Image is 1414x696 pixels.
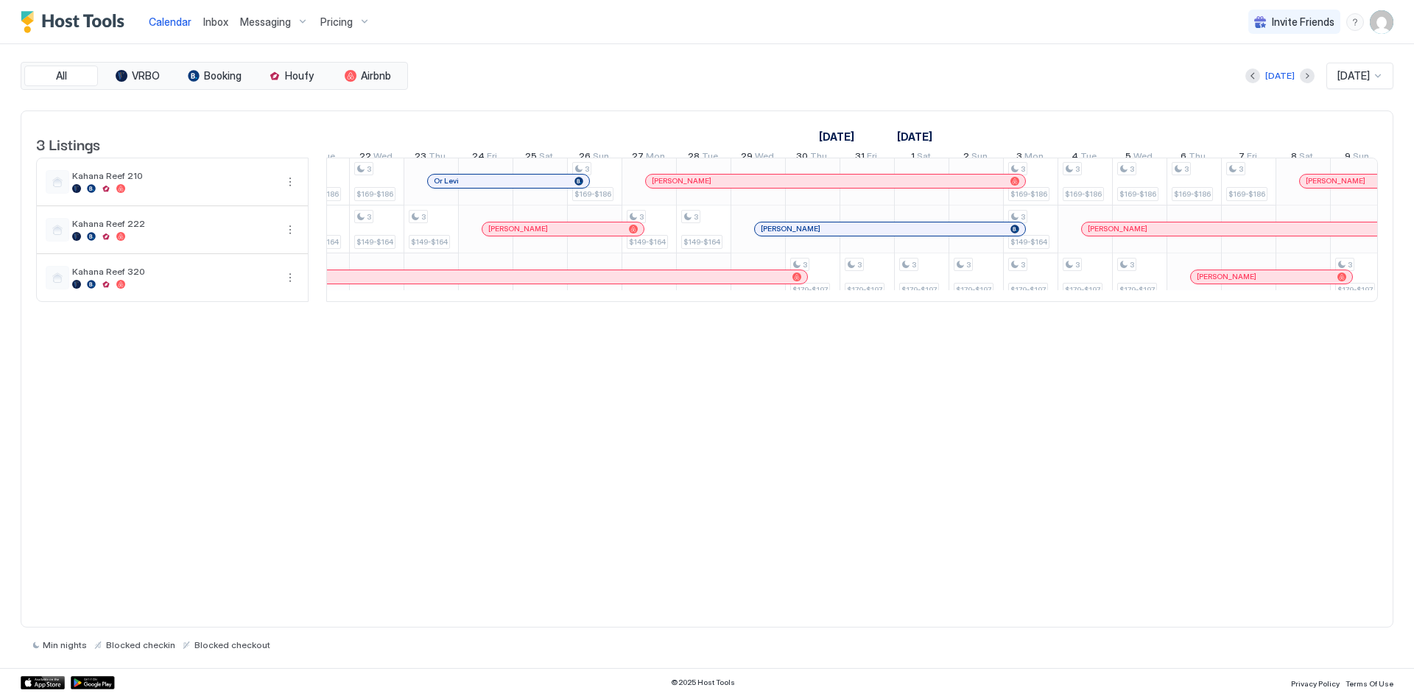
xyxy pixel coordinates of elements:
span: $179-$197 [792,285,828,295]
span: [PERSON_NAME] [488,224,548,233]
span: [PERSON_NAME] [761,224,820,233]
span: 3 [803,260,807,270]
span: All [56,69,67,82]
span: $169-$186 [356,189,393,199]
a: November 2, 2025 [960,147,991,169]
span: 23 [415,150,426,166]
a: Inbox [203,14,228,29]
a: November 1, 2025 [893,126,936,147]
span: Blocked checkin [106,639,175,650]
a: November 7, 2025 [1235,147,1261,169]
span: [PERSON_NAME] [1197,272,1256,281]
div: menu [1346,13,1364,31]
button: Airbnb [331,66,404,86]
a: October 23, 2025 [411,147,449,169]
span: $169-$186 [1119,189,1156,199]
span: 3 [1021,164,1025,174]
span: Kahana Reef 320 [72,266,275,277]
span: 3 [1021,212,1025,222]
button: VRBO [101,66,175,86]
span: $169-$186 [1228,189,1265,199]
span: 7 [1239,150,1245,166]
span: $179-$197 [901,285,937,295]
span: Sat [917,150,931,166]
span: Wed [373,150,393,166]
span: 3 [367,212,371,222]
span: Kahana Reef 210 [72,170,275,181]
span: $169-$186 [1010,189,1047,199]
span: 3 [966,260,971,270]
span: Blocked checkout [194,639,270,650]
span: 29 [741,150,753,166]
span: Sun [593,150,609,166]
a: October 30, 2025 [792,147,831,169]
span: Fri [867,150,877,166]
span: 3 [694,212,698,222]
div: App Store [21,676,65,689]
a: October 29, 2025 [737,147,778,169]
span: $179-$197 [1119,285,1155,295]
div: tab-group [21,62,408,90]
button: More options [281,173,299,191]
span: 5 [1125,150,1131,166]
span: Booking [204,69,242,82]
span: Sun [1353,150,1369,166]
a: November 3, 2025 [1013,147,1047,169]
span: [DATE] [1337,69,1370,82]
div: User profile [1370,10,1393,34]
span: Tue [1080,150,1097,166]
span: 3 Listings [36,133,100,155]
span: $169-$186 [1174,189,1211,199]
span: 3 [367,164,371,174]
a: November 8, 2025 [1287,147,1317,169]
span: Sat [539,150,553,166]
span: 22 [359,150,371,166]
span: Min nights [43,639,87,650]
a: Terms Of Use [1346,675,1393,690]
span: VRBO [132,69,160,82]
a: Calendar [149,14,191,29]
span: 6 [1181,150,1186,166]
span: Wed [755,150,774,166]
a: November 6, 2025 [1177,147,1209,169]
span: 8 [1291,150,1297,166]
span: 25 [525,150,537,166]
span: Calendar [149,15,191,28]
span: 3 [1021,260,1025,270]
div: menu [281,173,299,191]
span: Thu [1189,150,1206,166]
span: $179-$197 [847,285,882,295]
span: 31 [855,150,865,166]
a: October 28, 2025 [684,147,722,169]
span: Sat [1299,150,1313,166]
span: 28 [688,150,700,166]
button: More options [281,269,299,287]
span: 3 [1239,164,1243,174]
div: menu [281,269,299,287]
span: Privacy Policy [1291,679,1340,688]
a: Google Play Store [71,676,115,689]
button: Next month [1300,68,1315,83]
span: Thu [810,150,827,166]
span: © 2025 Host Tools [671,678,735,687]
span: Mon [1024,150,1044,166]
a: Host Tools Logo [21,11,131,33]
span: Messaging [240,15,291,29]
a: October 24, 2025 [468,147,501,169]
span: 9 [1345,150,1351,166]
span: 30 [796,150,808,166]
span: 3 [857,260,862,270]
span: $149-$164 [1010,237,1047,247]
span: $169-$186 [574,189,611,199]
span: 26 [579,150,591,166]
span: 24 [472,150,485,166]
span: 3 [1016,150,1022,166]
div: menu [281,221,299,239]
span: 3 [421,212,426,222]
a: October 31, 2025 [851,147,881,169]
span: Tue [319,150,335,166]
a: October 27, 2025 [628,147,669,169]
span: $149-$164 [683,237,720,247]
a: October 22, 2025 [356,147,396,169]
span: $179-$197 [1337,285,1373,295]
